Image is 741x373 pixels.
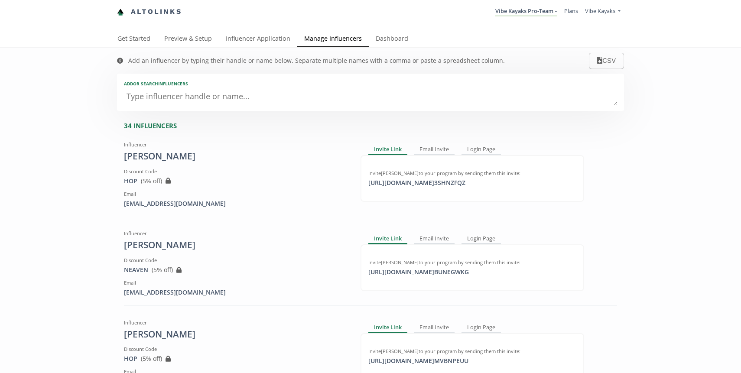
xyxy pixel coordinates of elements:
div: Email Invite [414,323,455,333]
div: Influencer [124,319,348,326]
div: Influencer [124,230,348,237]
div: Login Page [461,145,501,155]
button: CSV [589,53,624,69]
div: [PERSON_NAME] [124,150,348,163]
div: Login Page [461,323,501,333]
a: Vibe Kayaks [585,7,621,17]
div: Login Page [461,234,501,244]
div: Influencer [124,141,348,148]
div: Email Invite [414,145,455,155]
a: Preview & Setup [157,31,219,48]
div: Email [124,191,348,198]
div: [PERSON_NAME] [124,239,348,252]
div: Discount Code [124,168,348,175]
div: Invite Link [368,323,407,333]
div: Email Invite [414,234,455,244]
div: [PERSON_NAME] [124,328,348,341]
div: Invite Link [368,145,407,155]
div: [URL][DOMAIN_NAME] 3SHNZFQZ [363,178,471,187]
div: 34 INFLUENCERS [124,121,624,130]
div: Add an influencer by typing their handle or name below. Separate multiple names with a comma or p... [128,56,505,65]
a: Dashboard [369,31,415,48]
div: Discount Code [124,346,348,353]
span: ( 5 % off) [152,266,173,274]
img: favicon-32x32.png [117,9,124,16]
div: Email [124,279,348,286]
a: NEAVEN [124,266,148,274]
div: [URL][DOMAIN_NAME] BUNEGWKG [363,268,474,276]
div: Add or search INFLUENCERS [124,81,617,87]
div: [EMAIL_ADDRESS][DOMAIN_NAME] [124,288,348,297]
a: Influencer Application [219,31,297,48]
a: Plans [564,7,578,15]
a: HOP [124,177,137,185]
div: [URL][DOMAIN_NAME] MVBNPEUU [363,357,474,365]
a: HOP [124,354,137,363]
span: ( 5 % off) [141,177,162,185]
span: ( 5 % off) [141,354,162,363]
span: Vibe Kayaks [585,7,615,15]
a: Vibe Kayaks Pro-Team [495,7,557,16]
div: Invite [PERSON_NAME] to your program by sending them this invite: [368,170,576,177]
div: Invite [PERSON_NAME] to your program by sending them this invite: [368,348,576,355]
a: Get Started [110,31,157,48]
div: Discount Code [124,257,348,264]
a: Altolinks [117,5,182,19]
a: Manage Influencers [297,31,369,48]
div: Invite Link [368,234,407,244]
div: [EMAIL_ADDRESS][DOMAIN_NAME] [124,199,348,208]
div: Invite [PERSON_NAME] to your program by sending them this invite: [368,259,576,266]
